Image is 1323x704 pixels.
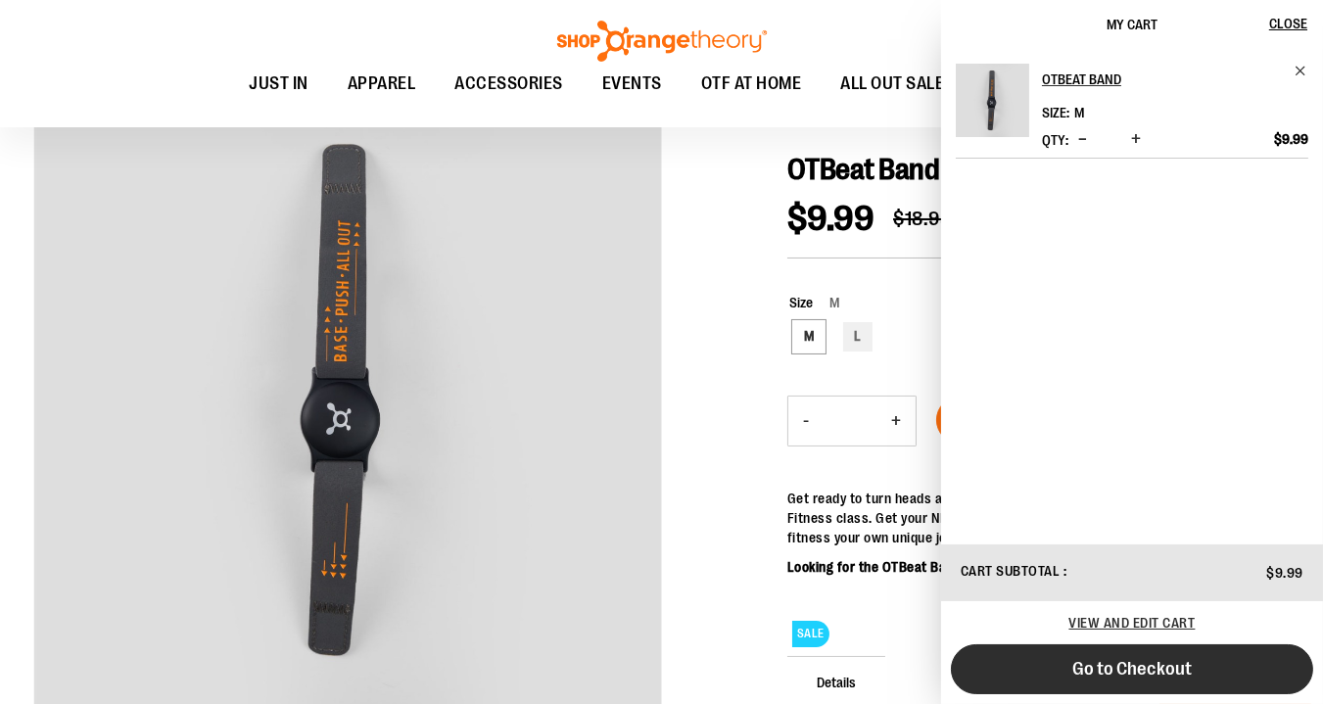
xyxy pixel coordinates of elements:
[1042,105,1069,120] dt: Size
[602,62,662,106] span: EVENTS
[1294,64,1308,78] a: Remove item
[1074,105,1084,120] span: M
[951,644,1313,694] button: Go to Checkout
[789,295,813,310] span: Size
[701,62,802,106] span: OTF AT HOME
[1069,615,1196,631] a: View and edit cart
[794,322,824,352] div: M
[956,64,1029,137] img: OTBeat Band
[956,64,1308,159] li: Product
[893,208,951,230] span: $18.95
[824,398,876,445] input: Product quantity
[788,397,824,446] button: Decrease product quantity
[936,396,1058,445] button: Add to Cart
[1073,130,1092,150] button: Decrease product quantity
[1269,16,1307,31] span: Close
[792,621,829,647] span: SALE
[1274,130,1308,148] span: $9.99
[554,21,770,62] img: Shop Orangetheory
[841,62,945,106] span: ALL OUT SALE
[1126,130,1146,150] button: Increase product quantity
[1042,64,1282,95] h2: OTBeat Band
[787,489,1289,547] p: Get ready to turn heads as you turn up the intensity in your next Orangetheory Fitness class. Get...
[348,62,416,106] span: APPAREL
[1072,658,1192,680] span: Go to Checkout
[250,62,309,106] span: JUST IN
[813,295,839,310] span: M
[787,559,1135,575] b: Looking for the OTBeat Band (Orange)?
[1267,565,1304,581] span: $9.99
[1107,17,1158,32] span: My Cart
[1042,64,1308,95] a: OTBeat Band
[455,62,564,106] span: ACCESSORIES
[1042,132,1068,148] label: Qty
[843,322,873,352] div: L
[876,397,916,446] button: Increase product quantity
[961,563,1061,579] span: Cart Subtotal
[787,199,874,239] span: $9.99
[787,153,940,186] span: OTBeat Band
[956,64,1029,150] a: OTBeat Band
